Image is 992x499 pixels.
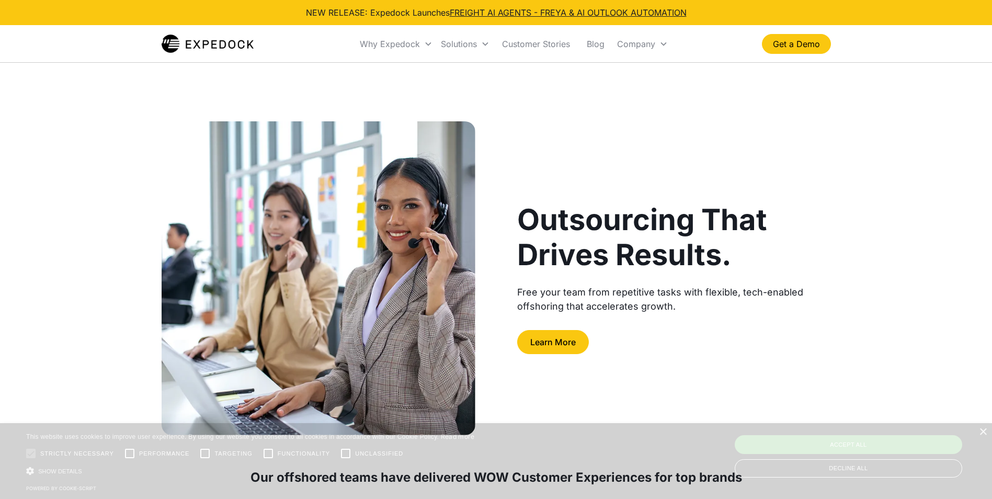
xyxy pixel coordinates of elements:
[162,121,475,435] img: two formal woman with headset
[356,26,437,62] div: Why Expedock
[979,428,987,436] div: Close
[26,466,475,477] div: Show details
[450,7,687,18] a: FREIGHT AI AGENTS - FREYA & AI OUTLOOK AUTOMATION
[762,34,831,54] a: Get a Demo
[360,39,420,49] div: Why Expedock
[441,39,477,49] div: Solutions
[162,33,254,54] a: home
[40,449,114,458] span: Strictly necessary
[278,449,330,458] span: Functionality
[355,449,403,458] span: Unclassified
[517,330,589,354] a: Learn More
[494,26,578,62] a: Customer Stories
[517,285,831,313] div: Free your team from repetitive tasks with flexible, tech-enabled offshoring that accelerates growth.
[617,39,655,49] div: Company
[26,485,96,491] a: Powered by cookie-script
[517,202,831,273] h1: Outsourcing That Drives Results.
[441,433,475,440] a: Read more
[214,449,252,458] span: Targeting
[26,433,439,440] span: This website uses cookies to improve user experience. By using our website you consent to all coo...
[437,26,494,62] div: Solutions
[578,26,613,62] a: Blog
[306,6,687,19] div: NEW RELEASE: Expedock Launches
[139,449,190,458] span: Performance
[162,33,254,54] img: Expedock Logo
[613,26,672,62] div: Company
[38,468,82,474] span: Show details
[735,459,962,478] div: Decline all
[735,435,962,454] div: Accept all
